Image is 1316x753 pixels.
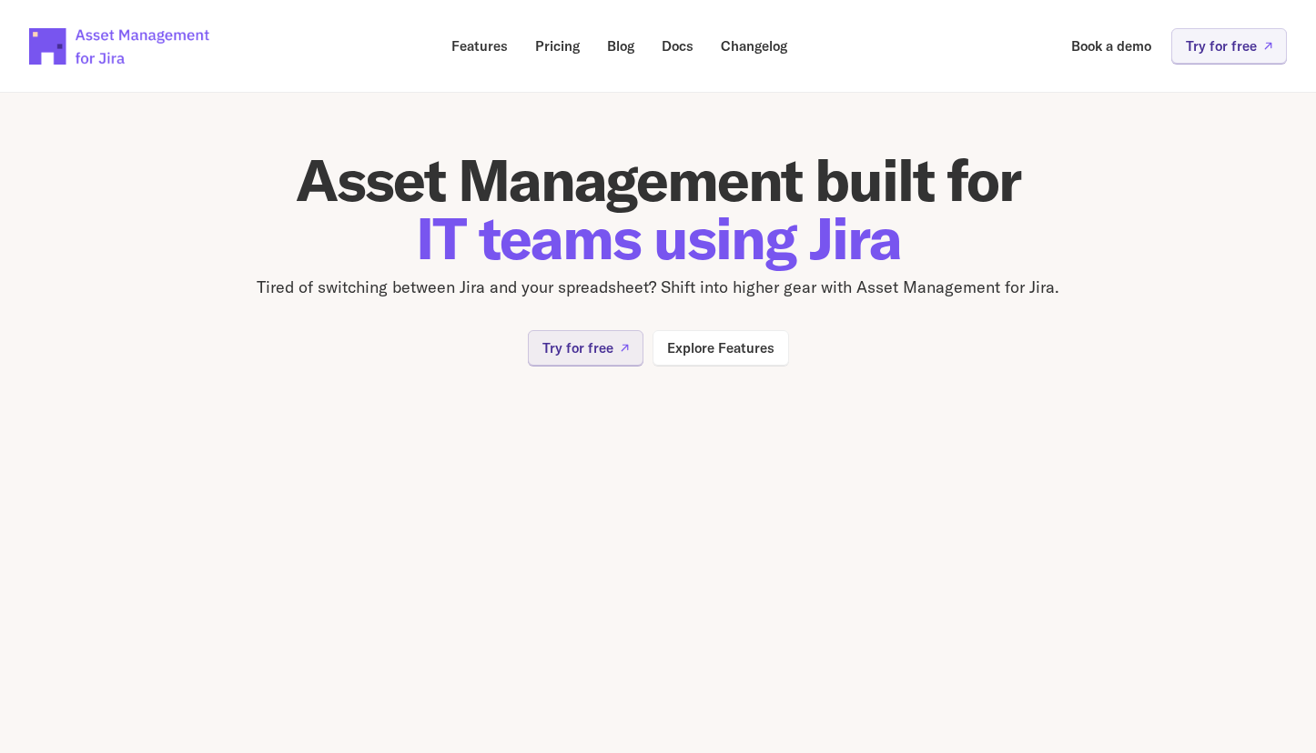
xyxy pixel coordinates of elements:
[112,275,1204,301] p: Tired of switching between Jira and your spreadsheet? Shift into higher gear with Asset Managemen...
[112,151,1204,267] h1: Asset Management built for
[451,39,508,53] p: Features
[1186,39,1257,53] p: Try for free
[607,39,634,53] p: Blog
[1058,28,1164,64] a: Book a demo
[535,39,580,53] p: Pricing
[1171,28,1287,64] a: Try for free
[667,341,774,355] p: Explore Features
[416,201,901,275] span: IT teams using Jira
[542,341,613,355] p: Try for free
[522,28,592,64] a: Pricing
[708,28,800,64] a: Changelog
[721,39,787,53] p: Changelog
[649,28,706,64] a: Docs
[1071,39,1151,53] p: Book a demo
[439,28,521,64] a: Features
[594,28,647,64] a: Blog
[528,330,643,366] a: Try for free
[662,39,693,53] p: Docs
[653,330,789,366] a: Explore Features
